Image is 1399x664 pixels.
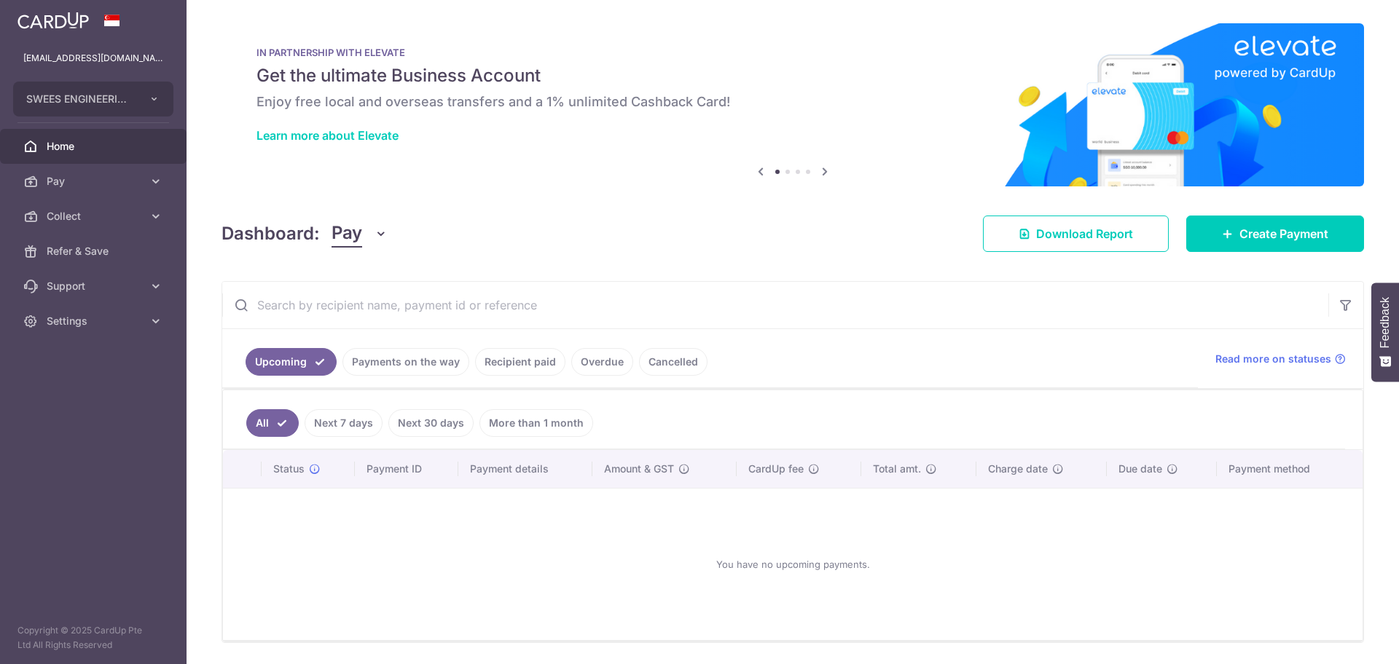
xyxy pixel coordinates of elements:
[988,462,1048,476] span: Charge date
[256,128,399,143] a: Learn more about Elevate
[47,209,143,224] span: Collect
[47,244,143,258] span: Refer & Save
[355,450,458,488] th: Payment ID
[23,51,163,66] p: [EMAIL_ADDRESS][DOMAIN_NAME]
[479,409,593,437] a: More than 1 month
[748,462,804,476] span: CardUp fee
[13,82,173,116] button: SWEES ENGINEERING CO (PTE.) LTD.
[240,500,1345,628] div: You have no upcoming payments.
[1186,216,1364,252] a: Create Payment
[1306,620,1384,657] iframe: Opens a widget where you can find more information
[17,12,89,29] img: CardUp
[256,47,1329,58] p: IN PARTNERSHIP WITH ELEVATE
[332,220,362,248] span: Pay
[332,220,388,248] button: Pay
[1379,297,1392,348] span: Feedback
[47,139,143,154] span: Home
[1118,462,1162,476] span: Due date
[256,93,1329,111] h6: Enjoy free local and overseas transfers and a 1% unlimited Cashback Card!
[604,462,674,476] span: Amount & GST
[47,279,143,293] span: Support
[1215,352,1346,366] a: Read more on statuses
[1215,352,1331,366] span: Read more on statuses
[47,314,143,328] span: Settings
[26,92,134,106] span: SWEES ENGINEERING CO (PTE.) LTD.
[47,174,143,189] span: Pay
[639,348,708,376] a: Cancelled
[458,450,592,488] th: Payment details
[388,409,474,437] a: Next 30 days
[983,216,1169,252] a: Download Report
[1036,225,1133,242] span: Download Report
[571,348,633,376] a: Overdue
[222,282,1328,328] input: Search by recipient name, payment id or reference
[1371,282,1399,382] button: Feedback - Show survey
[475,348,565,376] a: Recipient paid
[246,409,299,437] a: All
[273,462,305,476] span: Status
[342,348,469,376] a: Payments on the way
[305,409,383,437] a: Next 7 days
[222,221,320,247] h4: Dashboard:
[1217,450,1363,488] th: Payment method
[873,462,921,476] span: Total amt.
[222,23,1364,186] img: Renovation banner
[246,348,337,376] a: Upcoming
[1239,225,1328,242] span: Create Payment
[256,64,1329,87] h5: Get the ultimate Business Account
